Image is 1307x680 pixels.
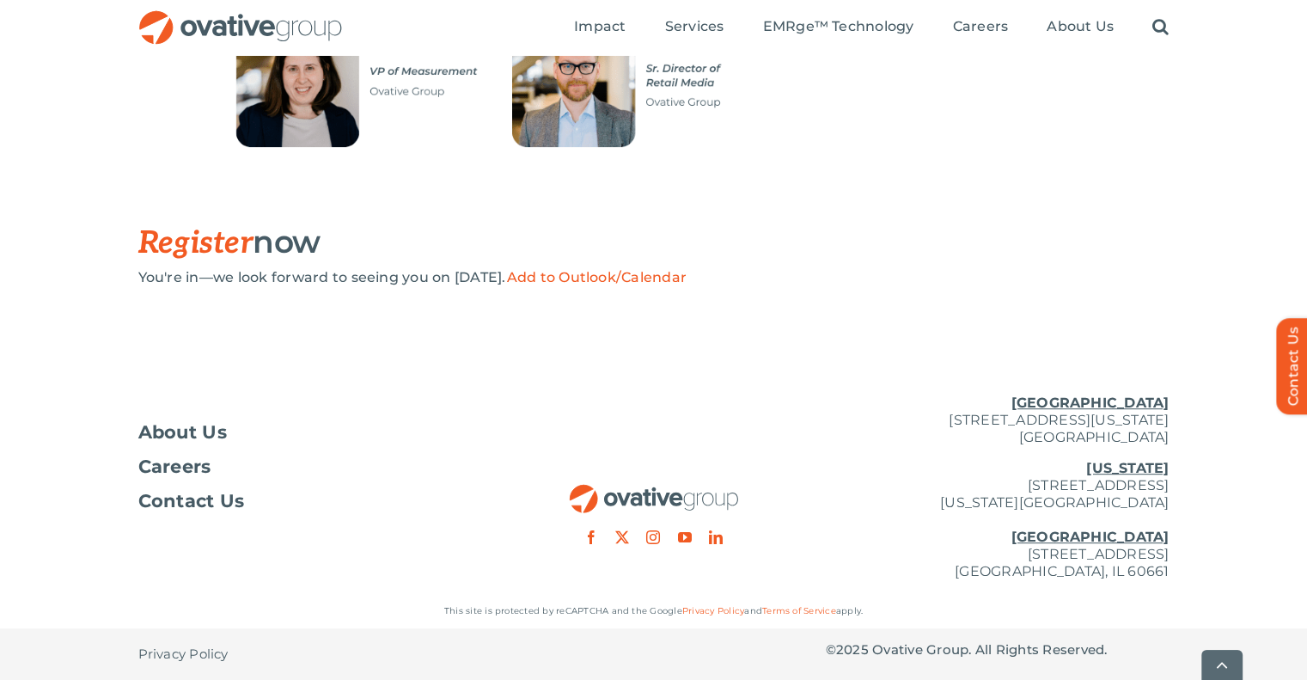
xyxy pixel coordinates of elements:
u: [GEOGRAPHIC_DATA] [1011,529,1169,545]
a: youtube [678,530,692,544]
div: You're in—we look forward to seeing you on [DATE]. [138,269,1170,286]
a: Impact [574,18,626,37]
span: Careers [138,458,211,475]
u: [US_STATE] [1086,460,1169,476]
a: OG_Full_horizontal_RGB [137,9,344,25]
span: Careers [953,18,1009,35]
a: Terms of Service [762,605,836,616]
a: Privacy Policy [682,605,744,616]
u: [GEOGRAPHIC_DATA] [1011,395,1169,411]
span: Privacy Policy [138,646,229,663]
a: linkedin [709,530,723,544]
h3: now [138,224,1084,260]
a: twitter [615,530,629,544]
a: Add to Outlook/Calendar [507,269,687,285]
span: About Us [138,424,228,441]
p: © Ovative Group. All Rights Reserved. [826,641,1170,659]
span: Impact [574,18,626,35]
a: Search [1152,18,1169,37]
a: Careers [138,458,482,475]
a: EMRge™ Technology [762,18,913,37]
span: 2025 [836,641,869,658]
p: [STREET_ADDRESS] [US_STATE][GEOGRAPHIC_DATA] [STREET_ADDRESS] [GEOGRAPHIC_DATA], IL 60661 [826,460,1170,580]
span: Register [138,224,253,262]
a: About Us [1047,18,1114,37]
a: Services [665,18,724,37]
span: Contact Us [138,493,245,510]
a: Contact Us [138,493,482,510]
a: Careers [953,18,1009,37]
nav: Footer Menu [138,424,482,510]
p: [STREET_ADDRESS][US_STATE] [GEOGRAPHIC_DATA] [826,395,1170,446]
span: EMRge™ Technology [762,18,913,35]
span: Services [665,18,724,35]
a: facebook [584,530,598,544]
a: Privacy Policy [138,628,229,680]
a: instagram [646,530,660,544]
nav: Footer - Privacy Policy [138,628,482,680]
span: About Us [1047,18,1114,35]
a: About Us [138,424,482,441]
a: OG_Full_horizontal_RGB [568,482,740,499]
p: This site is protected by reCAPTCHA and the Google and apply. [138,603,1170,620]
